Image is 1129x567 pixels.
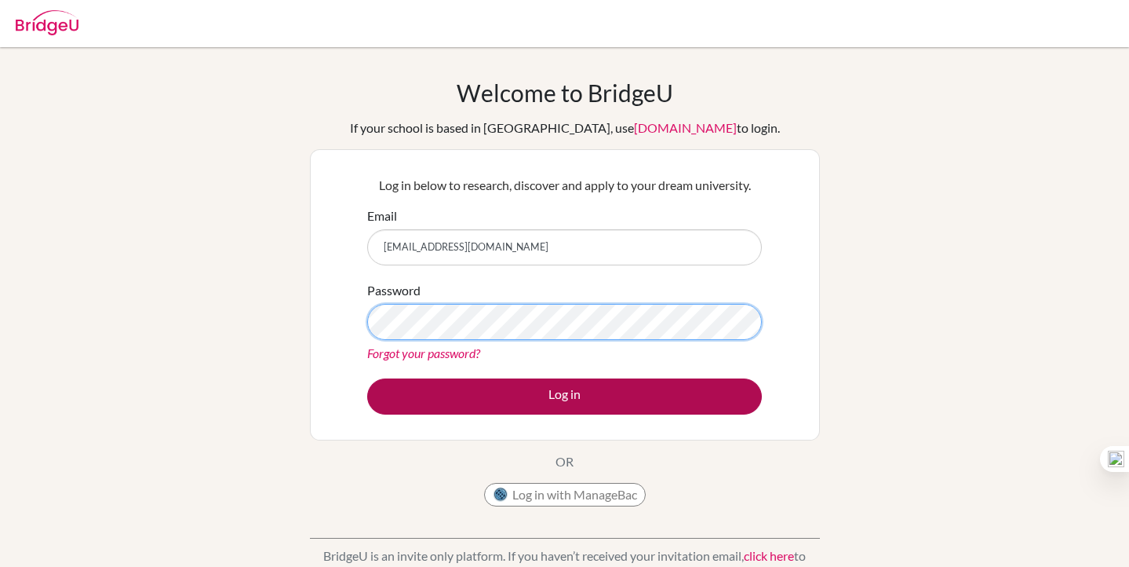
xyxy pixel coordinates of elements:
[484,483,646,507] button: Log in with ManageBac
[1108,451,1124,467] img: one_i.png
[367,176,762,195] p: Log in below to research, discover and apply to your dream university.
[367,346,480,360] a: Forgot your password?
[634,120,737,135] a: [DOMAIN_NAME]
[16,10,78,35] img: Bridge-U
[367,379,762,415] button: Log in
[367,207,397,225] label: Email
[457,79,673,107] h1: Welcome to BridgeU
[367,281,421,300] label: Password
[350,119,780,137] div: If your school is based in [GEOGRAPHIC_DATA], use to login.
[555,452,574,471] p: OR
[744,548,794,563] a: click here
